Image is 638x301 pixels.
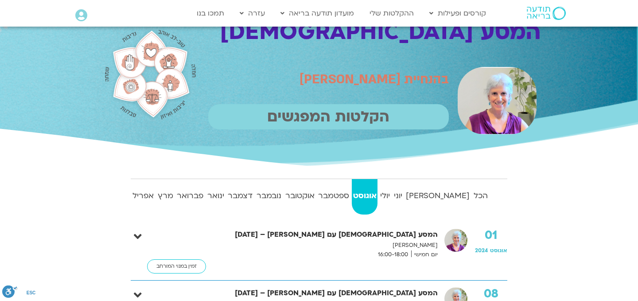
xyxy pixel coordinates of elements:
[393,179,403,215] a: יוני
[205,287,438,299] strong: המסע [DEMOGRAPHIC_DATA] עם [PERSON_NAME] – [DATE]
[472,189,489,203] strong: הכל
[227,179,254,215] a: דצמבר
[475,247,488,254] span: 2024
[147,259,206,274] a: זמין במנוי המורחב
[472,179,489,215] a: הכל
[203,19,541,45] h1: המסע [DEMOGRAPHIC_DATA]
[157,189,175,203] strong: מרץ
[365,5,418,22] a: ההקלטות שלי
[276,5,358,22] a: מועדון תודעה בריאה
[256,179,283,215] a: נובמבר
[379,179,391,215] a: יולי
[176,179,205,215] a: פברואר
[425,5,490,22] a: קורסים ופעילות
[132,179,155,215] a: אפריל
[475,229,507,242] strong: 01
[132,189,155,203] strong: אפריל
[393,189,403,203] strong: יוני
[375,250,411,259] span: 16:00-18:00
[490,247,507,254] span: אוגוסט
[208,104,449,129] p: הקלטות המפגשים
[256,189,283,203] strong: נובמבר
[157,179,175,215] a: מרץ
[235,5,269,22] a: עזרה
[411,250,438,259] span: יום חמישי
[205,229,438,241] strong: המסע [DEMOGRAPHIC_DATA] עם [PERSON_NAME] – [DATE]
[205,241,438,250] p: [PERSON_NAME]
[206,189,226,203] strong: ינואר
[176,189,205,203] strong: פברואר
[352,189,377,203] strong: אוגוסט
[379,189,391,203] strong: יולי
[227,189,254,203] strong: דצמבר
[405,189,471,203] strong: [PERSON_NAME]
[317,179,350,215] a: ספטמבר
[192,5,229,22] a: תמכו בנו
[352,179,377,215] a: אוגוסט
[206,179,226,215] a: ינואר
[405,179,471,215] a: [PERSON_NAME]
[475,287,507,301] strong: 08
[527,7,566,20] img: תודעה בריאה
[284,189,315,203] strong: אוקטובר
[300,70,449,88] span: בהנחיית [PERSON_NAME]
[317,189,350,203] strong: ספטמבר
[284,179,315,215] a: אוקטובר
